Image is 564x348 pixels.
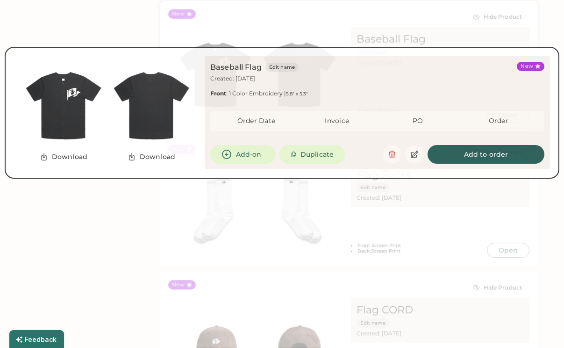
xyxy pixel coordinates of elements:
[405,145,424,164] button: Edit this saved product
[122,150,181,164] button: Download
[216,116,297,126] div: Order Date
[265,63,299,72] button: Edit name
[279,145,345,164] button: Duplicate
[458,116,539,126] div: Order
[521,63,533,70] div: New
[210,90,226,97] strong: Front
[107,62,195,150] img: generate-image
[34,150,93,164] button: Download
[210,90,308,97] div: : 1 Color Embroidery |
[297,116,378,126] div: Invoice
[378,116,458,126] div: PO
[210,62,262,73] div: Baseball Flag
[210,145,276,164] button: Add-on
[210,75,257,82] div: Created: [DATE]
[383,145,401,164] button: Delete this saved product
[286,91,308,97] font: 5.8" x 5.3"
[20,62,107,150] img: generate-image
[428,145,544,164] button: Add to order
